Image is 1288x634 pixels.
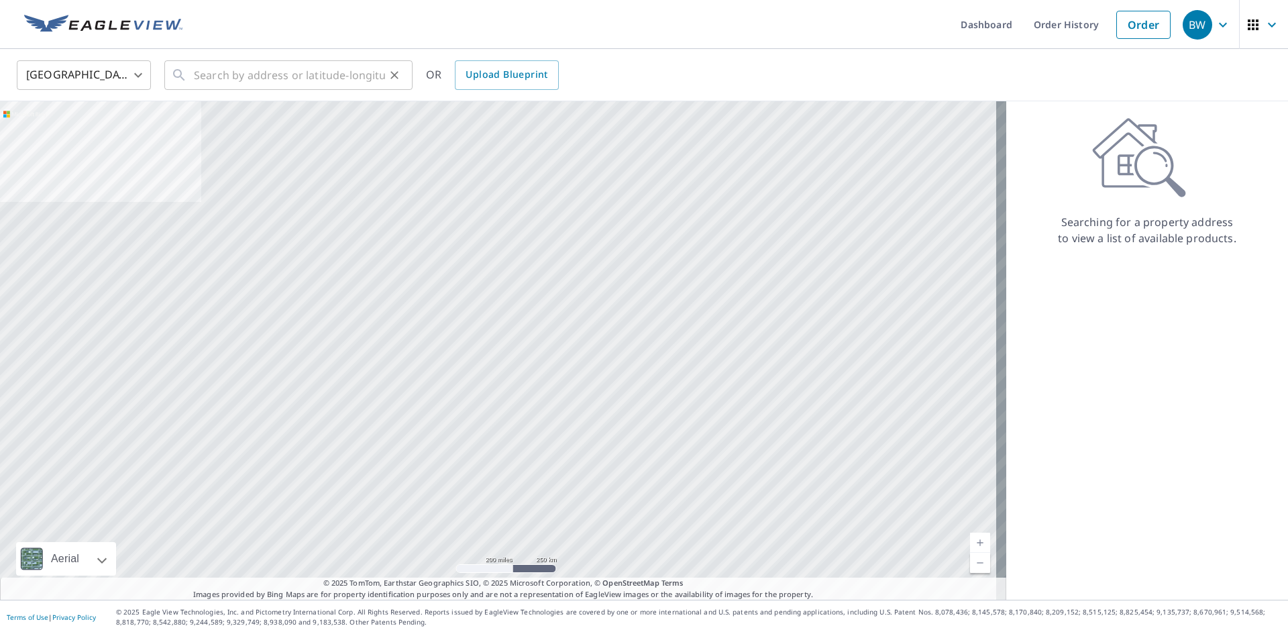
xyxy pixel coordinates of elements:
a: Current Level 5, Zoom Out [970,553,990,573]
img: EV Logo [24,15,182,35]
a: OpenStreetMap [602,578,659,588]
div: BW [1183,10,1212,40]
p: Searching for a property address to view a list of available products. [1057,214,1237,246]
div: Aerial [16,542,116,576]
div: OR [426,60,559,90]
span: © 2025 TomTom, Earthstar Geographics SIO, © 2025 Microsoft Corporation, © [323,578,684,589]
a: Terms of Use [7,613,48,622]
p: © 2025 Eagle View Technologies, Inc. and Pictometry International Corp. All Rights Reserved. Repo... [116,607,1281,627]
a: Terms [661,578,684,588]
div: [GEOGRAPHIC_DATA] [17,56,151,94]
div: Aerial [47,542,83,576]
a: Current Level 5, Zoom In [970,533,990,553]
a: Order [1116,11,1171,39]
a: Upload Blueprint [455,60,558,90]
input: Search by address or latitude-longitude [194,56,385,94]
span: Upload Blueprint [466,66,547,83]
p: | [7,613,96,621]
a: Privacy Policy [52,613,96,622]
button: Clear [385,66,404,85]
